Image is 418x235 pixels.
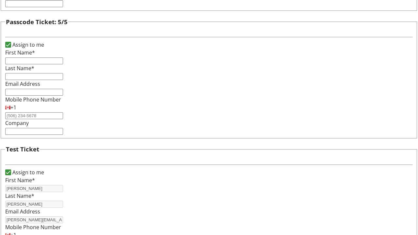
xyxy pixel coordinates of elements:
[5,80,40,87] label: Email Address
[5,119,29,127] label: Company
[5,65,34,72] label: Last Name*
[5,112,63,119] input: (506) 234-5678
[11,41,44,49] label: Assign to me
[5,192,34,199] label: Last Name*
[5,96,61,103] label: Mobile Phone Number
[5,224,61,231] label: Mobile Phone Number
[5,208,40,215] label: Email Address
[6,17,68,26] h3: Passcode Ticket: 5/5
[6,145,39,154] h3: Test Ticket
[5,49,35,56] label: First Name*
[5,177,35,184] label: First Name*
[11,168,44,176] label: Assign to me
